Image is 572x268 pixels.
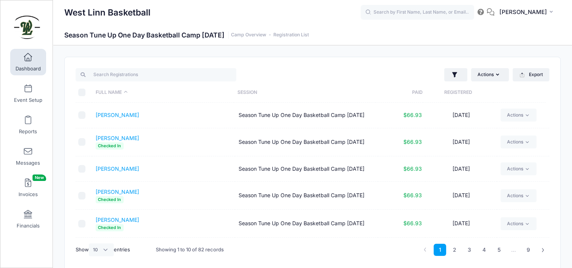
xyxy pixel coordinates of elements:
[96,165,139,172] a: [PERSON_NAME]
[16,160,40,166] span: Messages
[425,128,497,156] td: [DATE]
[96,135,139,141] a: [PERSON_NAME]
[361,5,474,20] input: Search by First Name, Last Name, or Email...
[501,162,536,175] a: Actions
[375,83,423,103] th: Paid: activate to sort column ascending
[501,217,536,230] a: Actions
[235,128,378,156] td: Season Tune Up One Day Basketball Camp [DATE]
[478,244,490,256] a: 4
[234,83,375,103] th: Session: activate to sort column ascending
[33,175,46,181] span: New
[499,8,547,16] span: [PERSON_NAME]
[403,192,422,198] span: $66.93
[403,139,422,145] span: $66.93
[501,136,536,148] a: Actions
[10,49,46,75] a: Dashboard
[403,220,422,226] span: $66.93
[235,210,378,238] td: Season Tune Up One Day Basketball Camp [DATE]
[425,103,497,128] td: [DATE]
[273,32,309,38] a: Registration List
[156,241,224,259] div: Showing 1 to 10 of 82 records
[96,217,139,223] a: [PERSON_NAME]
[522,244,535,256] a: 9
[16,65,41,72] span: Dashboard
[96,196,124,203] span: Checked In
[96,142,124,150] span: Checked In
[235,182,378,210] td: Season Tune Up One Day Basketball Camp [DATE]
[425,182,497,210] td: [DATE]
[10,112,46,138] a: Reports
[448,244,461,256] a: 2
[96,224,124,231] span: Checked In
[96,112,139,118] a: [PERSON_NAME]
[13,12,41,40] img: West Linn Basketball
[235,156,378,182] td: Season Tune Up One Day Basketball Camp [DATE]
[92,83,234,103] th: Full Name: activate to sort column descending
[64,4,150,21] h1: West Linn Basketball
[501,109,536,122] a: Actions
[10,143,46,170] a: Messages
[494,4,561,21] button: [PERSON_NAME]
[471,68,509,81] button: Actions
[0,8,53,44] a: West Linn Basketball
[10,175,46,201] a: InvoicesNew
[493,244,505,256] a: 5
[425,210,497,238] td: [DATE]
[89,243,114,256] select: Showentries
[10,80,46,107] a: Event Setup
[76,243,130,256] label: Show entries
[10,206,46,232] a: Financials
[17,223,40,229] span: Financials
[235,103,378,128] td: Season Tune Up One Day Basketball Camp [DATE]
[434,244,446,256] a: 1
[96,189,139,195] a: [PERSON_NAME]
[235,238,378,266] td: Season Tune Up One Day Basketball Camp [DATE]
[423,83,493,103] th: Registered: activate to sort column ascending
[76,68,236,81] input: Search Registrations
[513,68,549,81] button: Export
[231,32,266,38] a: Camp Overview
[19,191,38,198] span: Invoices
[403,112,422,118] span: $66.93
[425,238,497,266] td: [DATE]
[501,189,536,202] a: Actions
[463,244,476,256] a: 3
[403,165,422,172] span: $66.93
[19,128,37,135] span: Reports
[64,31,309,39] h1: Season Tune Up One Day Basketball Camp [DATE]
[425,156,497,182] td: [DATE]
[14,97,42,103] span: Event Setup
